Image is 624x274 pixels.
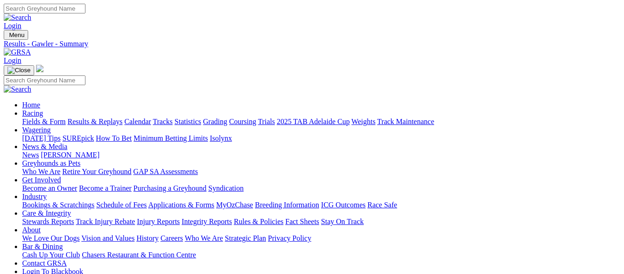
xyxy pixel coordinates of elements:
a: Cash Up Your Club [22,251,80,259]
div: About [22,234,620,243]
div: Bar & Dining [22,251,620,259]
a: We Love Our Dogs [22,234,79,242]
div: Racing [22,118,620,126]
a: Get Involved [22,176,61,184]
img: logo-grsa-white.png [36,65,43,72]
a: Retire Your Greyhound [62,168,132,175]
a: Results - Gawler - Summary [4,40,620,48]
a: Careers [160,234,183,242]
a: Grading [203,118,227,125]
a: Racing [22,109,43,117]
a: ICG Outcomes [321,201,365,209]
div: Greyhounds as Pets [22,168,620,176]
a: SUREpick [62,134,94,142]
a: Login [4,56,21,64]
a: Rules & Policies [234,218,284,225]
a: Track Injury Rebate [76,218,135,225]
a: Fact Sheets [285,218,319,225]
a: Coursing [229,118,256,125]
a: Tracks [153,118,173,125]
a: Results & Replays [67,118,122,125]
input: Search [4,75,85,85]
a: Injury Reports [137,218,180,225]
a: Home [22,101,40,109]
a: Calendar [124,118,151,125]
img: Search [4,85,31,93]
a: Applications & Forms [148,201,214,209]
a: Login [4,22,21,30]
a: Schedule of Fees [96,201,146,209]
a: Industry [22,193,47,200]
a: Syndication [208,184,243,192]
a: Isolynx [210,134,232,142]
a: Chasers Restaurant & Function Centre [82,251,196,259]
div: News & Media [22,151,620,159]
a: MyOzChase [216,201,253,209]
a: Privacy Policy [268,234,311,242]
a: Become a Trainer [79,184,132,192]
a: [DATE] Tips [22,134,61,142]
a: How To Bet [96,134,132,142]
a: GAP SA Assessments [133,168,198,175]
a: History [136,234,158,242]
a: Strategic Plan [225,234,266,242]
a: Breeding Information [255,201,319,209]
img: Close [7,67,30,74]
div: Get Involved [22,184,620,193]
button: Toggle navigation [4,30,28,40]
a: Weights [351,118,376,125]
img: GRSA [4,48,31,56]
a: Care & Integrity [22,209,71,217]
a: Fields & Form [22,118,66,125]
a: Greyhounds as Pets [22,159,80,167]
a: Vision and Values [81,234,134,242]
a: [PERSON_NAME] [41,151,99,159]
img: Search [4,13,31,22]
input: Search [4,4,85,13]
a: Who We Are [22,168,61,175]
a: Who We Are [185,234,223,242]
a: Bookings & Scratchings [22,201,94,209]
a: Stay On Track [321,218,363,225]
a: News & Media [22,143,67,150]
a: Contact GRSA [22,259,67,267]
a: Track Maintenance [377,118,434,125]
button: Toggle navigation [4,65,34,75]
a: Integrity Reports [182,218,232,225]
a: Race Safe [367,201,397,209]
span: Menu [9,31,24,38]
a: Statistics [175,118,201,125]
a: Become an Owner [22,184,77,192]
a: Trials [258,118,275,125]
a: News [22,151,39,159]
a: 2025 TAB Adelaide Cup [277,118,350,125]
a: Wagering [22,126,51,134]
a: Minimum Betting Limits [133,134,208,142]
a: Stewards Reports [22,218,74,225]
a: About [22,226,41,234]
div: Industry [22,201,620,209]
div: Wagering [22,134,620,143]
div: Care & Integrity [22,218,620,226]
a: Purchasing a Greyhound [133,184,206,192]
a: Bar & Dining [22,243,63,250]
